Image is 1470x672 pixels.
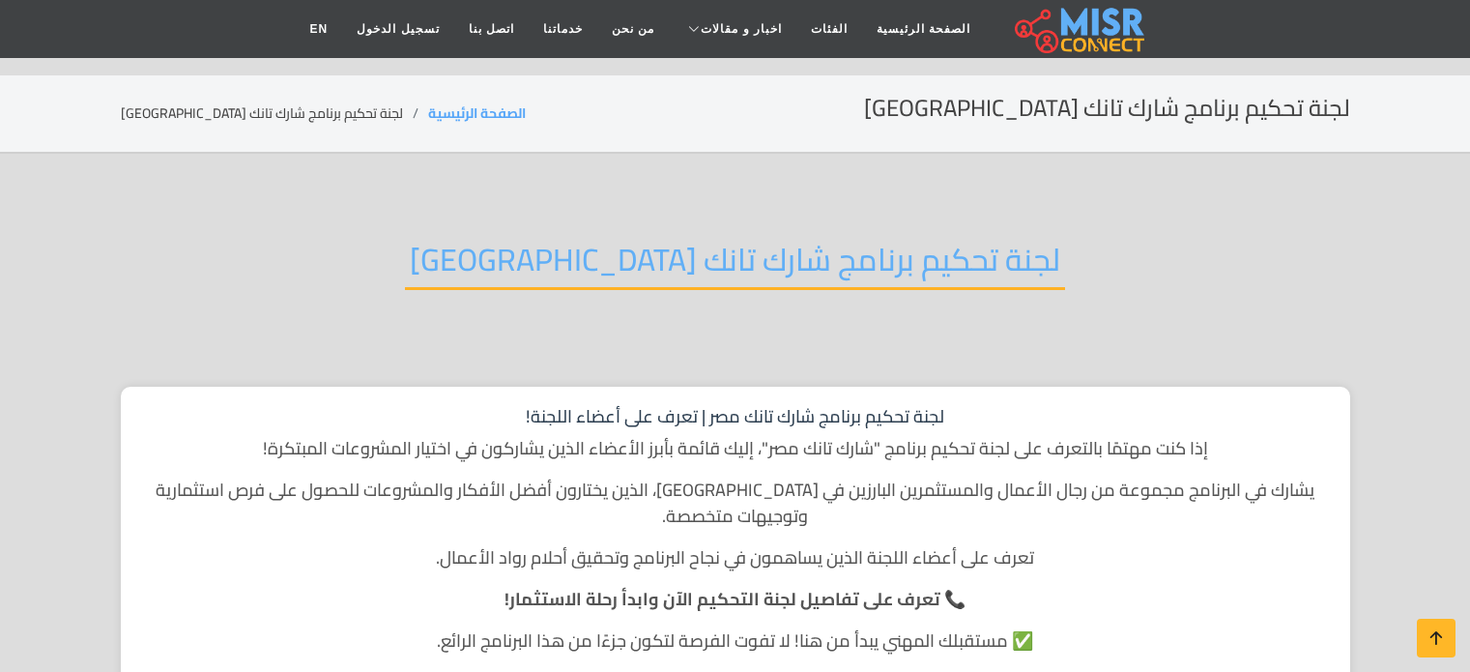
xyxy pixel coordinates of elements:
img: main.misr_connect [1015,5,1144,53]
p: ✅ مستقبلك المهني يبدأ من هنا! لا تفوت الفرصة لتكون جزءًا من هذا البرنامج الرائع. [140,628,1331,654]
h2: لجنة تحكيم برنامج شارك تانك [GEOGRAPHIC_DATA] [405,241,1065,290]
a: الفئات [796,11,862,47]
p: 📞 تعرف على تفاصيل لجنة التحكيم الآن وابدأ رحلة الاستثمار! [140,586,1331,612]
a: الصفحة الرئيسية [862,11,985,47]
a: اتصل بنا [454,11,529,47]
h2: لجنة تحكيم برنامج شارك تانك [GEOGRAPHIC_DATA] [864,95,1350,123]
a: اخبار و مقالات [669,11,796,47]
p: تعرف على أعضاء اللجنة الذين يساهمون في نجاح البرنامج وتحقيق أحلام رواد الأعمال. [140,544,1331,570]
span: اخبار و مقالات [701,20,782,38]
p: إذا كنت مهتمًا بالتعرف على لجنة تحكيم برنامج "شارك تانك مصر"، إليك قائمة بأبرز الأعضاء الذين يشار... [140,435,1331,461]
p: يشارك في البرنامج مجموعة من رجال الأعمال والمستثمرين البارزين في [GEOGRAPHIC_DATA]، الذين يختارون... [140,477,1331,529]
a: الصفحة الرئيسية [428,101,526,126]
a: من نحن [597,11,669,47]
a: تسجيل الدخول [342,11,453,47]
h1: لجنة تحكيم برنامج شارك تانك مصر | تعرف على أعضاء اللجنة! [140,406,1331,427]
li: لجنة تحكيم برنامج شارك تانك [GEOGRAPHIC_DATA] [121,103,428,124]
a: EN [296,11,343,47]
a: خدماتنا [529,11,597,47]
